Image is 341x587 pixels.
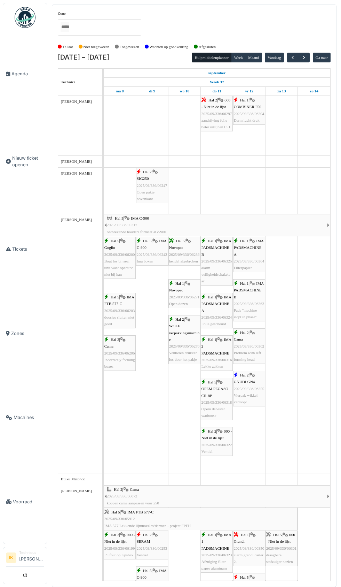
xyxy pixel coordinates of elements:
[201,112,232,116] span: 2025/09/336/06297
[201,449,213,453] span: Ventiel
[6,550,44,567] a: IK Technicus[PERSON_NAME]
[201,336,232,370] div: |
[104,553,134,557] span: F9 fout op lijmbak
[104,294,135,327] div: |
[111,533,119,537] span: Hal 2
[104,315,134,326] span: doosjes sluiten niet goed
[137,252,167,257] span: 2025/09/336/06242
[143,533,152,537] span: Hal 2
[241,533,249,537] span: Hal 5
[15,7,35,28] img: Badge_color-CXgf-gQk.svg
[192,53,231,62] button: Hulpmiddelenplanner
[115,216,124,220] span: Hal 5
[201,97,232,130] div: |
[107,486,327,506] div: |
[137,553,148,557] span: Ventiel
[201,315,232,319] span: 2025/09/336/06324
[208,239,216,243] span: Hal 1
[234,546,264,550] span: 2025/09/336/06350
[104,245,115,250] span: Goglio
[111,239,119,243] span: Hal 5
[12,155,44,168] span: Nieuw ticket openen
[61,489,92,493] span: [PERSON_NAME]
[169,238,200,265] div: |
[234,266,252,270] span: Filterpapier
[208,98,217,102] span: Hal 2
[169,288,183,292] span: Novopac
[3,207,47,291] a: Tickets
[234,112,264,116] span: 2025/09/336/06304
[201,533,231,550] span: IMA 1 PADSMACHINE
[175,281,184,285] span: Hal 1
[201,364,223,368] span: Lekke zakken
[201,429,232,440] span: 000 - Niet in de lijst
[137,546,167,550] span: 2025/09/336/06253
[201,358,232,362] span: 2025/09/336/06316
[240,239,249,243] span: Hal 1
[111,337,119,342] span: Hal 2
[61,477,86,481] span: Buiku Matondo
[104,252,135,257] span: 2025/09/336/06200
[234,532,264,565] div: |
[240,373,249,377] span: Hal 2
[61,171,92,175] span: [PERSON_NAME]
[265,53,284,62] button: Vandaag
[169,245,183,250] span: Novopac
[234,372,264,405] div: |
[137,183,167,188] span: 2025/09/336/06247
[143,239,152,243] span: Hal 5
[208,78,226,86] a: Week 37
[3,291,47,375] a: Zones
[137,238,167,265] div: |
[61,159,92,163] span: [PERSON_NAME]
[208,380,216,384] span: Hal 5
[61,218,92,222] span: [PERSON_NAME]
[208,533,216,537] span: Hal 1
[104,344,113,348] span: Cama
[61,80,75,84] span: Technici
[234,280,264,320] div: |
[169,259,198,263] span: hendel afgebroken
[58,10,66,16] label: Zone
[234,387,264,391] span: 2025/09/336/06355
[201,379,232,419] div: |
[231,53,246,62] button: Week
[107,223,137,227] span: 2025/08/336/05317
[107,230,166,234] span: ontbrekende houders formaatlat c-900
[169,344,200,348] span: 2025/09/336/06270
[11,330,44,337] span: Zones
[58,53,109,62] h2: [DATE] – [DATE]
[147,87,157,96] a: 9 september 2025
[137,190,154,201] span: Open pakje bovenkant
[104,546,135,550] span: 2025/09/336/06199
[234,329,264,363] div: |
[3,460,47,544] a: Voorraad
[240,98,249,102] span: Hal 1
[201,294,232,327] div: |
[169,351,198,361] span: Ventielen drukken los door het pakje
[6,552,16,563] li: IK
[208,429,216,433] span: Hal 2
[169,316,200,363] div: |
[137,539,150,543] span: SERAM
[234,380,255,384] span: GNUDI GN4
[104,509,297,529] div: |
[131,216,149,220] span: IMA C-900
[11,70,44,77] span: Agenda
[276,87,288,96] a: 13 september 2025
[206,69,227,77] a: 8 september 2025
[137,259,153,263] span: Ima boxes
[201,559,227,570] span: Afzuiging filter paper aluminum
[201,443,232,447] span: 2025/09/336/06322
[240,281,249,285] span: Hal 1
[111,510,120,514] span: Hal 5
[234,344,264,348] span: 2025/09/336/06362
[201,532,232,572] div: |
[234,393,258,404] span: Vierpak wikkel verloopt
[201,428,232,455] div: |
[201,407,225,418] span: Opem denester warhouse
[107,215,327,235] div: |
[234,105,261,109] span: COMBINER F50
[137,169,167,202] div: |
[83,44,109,50] label: Niet toegewezen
